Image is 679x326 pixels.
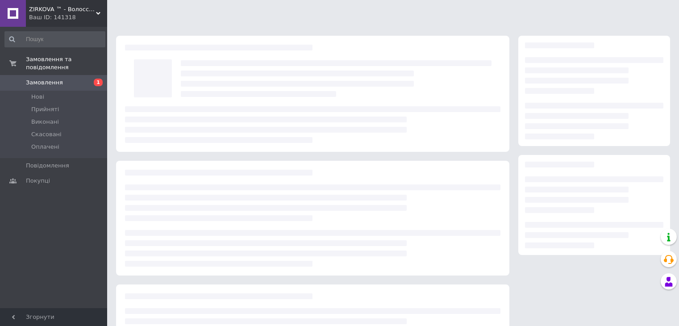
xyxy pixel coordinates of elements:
[29,13,107,21] div: Ваш ID: 141318
[29,5,96,13] span: ZIRKOVA ™ - Волосся Для Нарощування, Волосся На Заколках, Нарощування Волосся
[31,143,59,151] span: Оплачені
[26,177,50,185] span: Покупці
[31,93,44,101] span: Нові
[31,130,62,138] span: Скасовані
[4,31,105,47] input: Пошук
[31,118,59,126] span: Виконані
[26,55,107,71] span: Замовлення та повідомлення
[26,162,69,170] span: Повідомлення
[31,105,59,113] span: Прийняті
[26,79,63,87] span: Замовлення
[94,79,103,86] span: 1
